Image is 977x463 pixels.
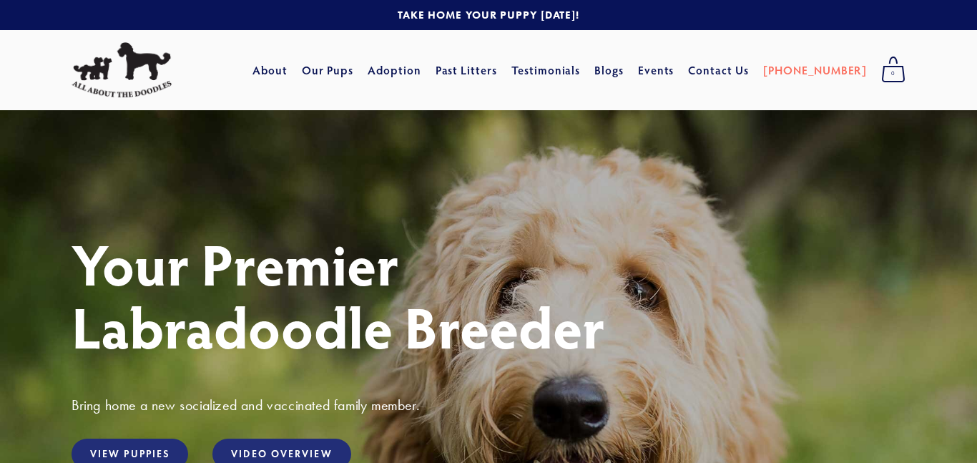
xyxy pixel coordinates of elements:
[72,232,905,358] h1: Your Premier Labradoodle Breeder
[511,57,581,83] a: Testimonials
[72,42,172,98] img: All About The Doodles
[302,57,354,83] a: Our Pups
[436,62,498,77] a: Past Litters
[72,396,905,414] h3: Bring home a new socialized and vaccinated family member.
[874,52,913,88] a: 0 items in cart
[638,57,674,83] a: Events
[252,57,288,83] a: About
[594,57,624,83] a: Blogs
[368,57,421,83] a: Adoption
[763,57,867,83] a: [PHONE_NUMBER]
[881,64,905,83] span: 0
[688,57,749,83] a: Contact Us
